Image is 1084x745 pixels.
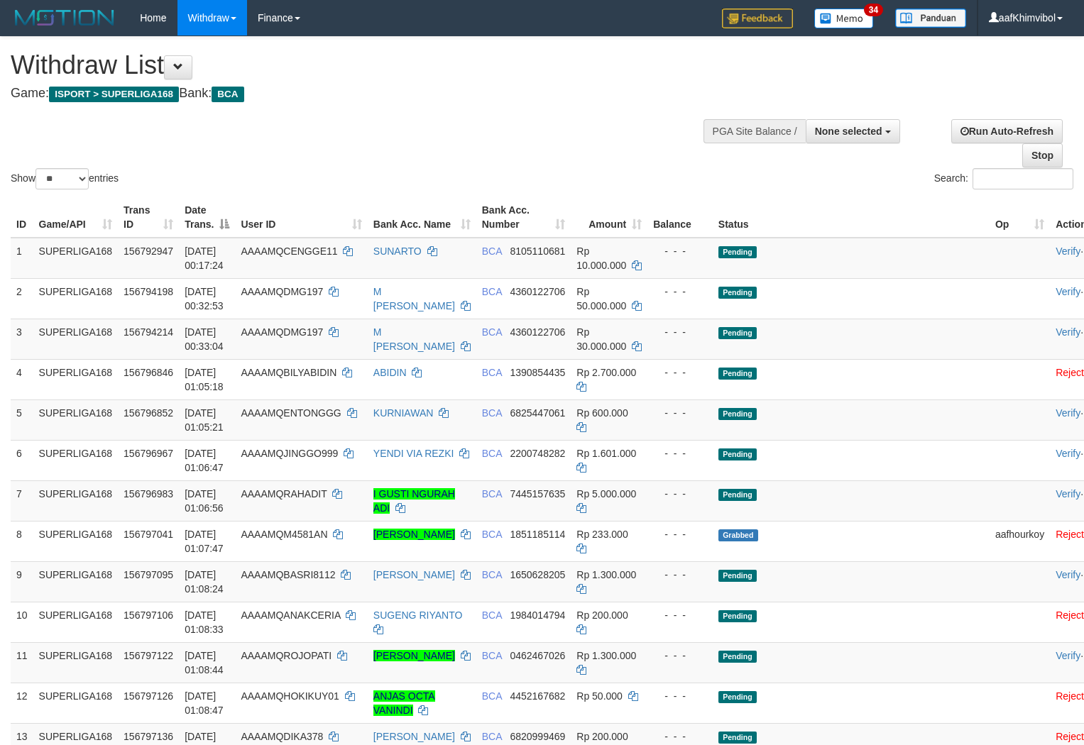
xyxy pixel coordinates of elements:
[653,487,707,501] div: - - -
[373,529,455,540] a: [PERSON_NAME]
[235,197,367,238] th: User ID: activate to sort column ascending
[185,488,224,514] span: [DATE] 01:06:56
[124,731,173,742] span: 156797136
[718,408,757,420] span: Pending
[11,683,33,723] td: 12
[11,399,33,440] td: 5
[33,319,119,359] td: SUPERLIGA168
[33,359,119,399] td: SUPERLIGA168
[718,287,757,299] span: Pending
[373,286,455,311] a: M [PERSON_NAME]
[11,197,33,238] th: ID
[241,407,341,419] span: AAAAMQENTONGGG
[934,168,1073,189] label: Search:
[576,488,636,500] span: Rp 5.000.000
[368,197,476,238] th: Bank Acc. Name: activate to sort column ascending
[576,529,628,540] span: Rp 233.000
[241,529,327,540] span: AAAAMQM4581AN
[718,651,757,663] span: Pending
[713,197,990,238] th: Status
[653,568,707,582] div: - - -
[1022,143,1063,167] a: Stop
[1056,286,1080,297] a: Verify
[373,609,463,621] a: SUGENG RIYANTO
[718,368,757,380] span: Pending
[33,521,119,561] td: SUPERLIGA168
[510,245,565,257] span: Copy 8105110681 to clipboard
[1056,609,1084,621] a: Reject
[33,683,119,723] td: SUPERLIGA168
[482,448,502,459] span: BCA
[951,119,1063,143] a: Run Auto-Refresh
[185,286,224,311] span: [DATE] 00:32:53
[576,690,623,702] span: Rp 50.000
[373,569,455,580] a: [PERSON_NAME]
[11,602,33,642] td: 10
[185,448,224,473] span: [DATE] 01:06:47
[373,448,454,459] a: YENDI VIA REZKI
[576,569,636,580] span: Rp 1.300.000
[1056,569,1080,580] a: Verify
[49,87,179,102] span: ISPORT > SUPERLIGA168
[482,569,502,580] span: BCA
[653,689,707,703] div: - - -
[510,650,565,661] span: Copy 0462467026 to clipboard
[185,609,224,635] span: [DATE] 01:08:33
[241,609,340,621] span: AAAAMQANAKCERIA
[11,7,119,28] img: MOTION_logo.png
[510,569,565,580] span: Copy 1650628205 to clipboard
[33,642,119,683] td: SUPERLIGA168
[482,326,502,338] span: BCA
[576,731,628,742] span: Rp 200.000
[510,690,565,702] span: Copy 4452167682 to clipboard
[11,440,33,480] td: 6
[33,399,119,440] td: SUPERLIGA168
[11,51,708,79] h1: Withdraw List
[1056,326,1080,338] a: Verify
[653,244,707,258] div: - - -
[718,246,757,258] span: Pending
[806,119,900,143] button: None selected
[124,569,173,580] span: 156797095
[33,440,119,480] td: SUPERLIGA168
[482,529,502,540] span: BCA
[33,278,119,319] td: SUPERLIGA168
[11,642,33,683] td: 11
[241,367,336,378] span: AAAAMQBILYABIDIN
[510,326,565,338] span: Copy 4360122706 to clipboard
[241,731,323,742] span: AAAAMQDIKA378
[653,365,707,380] div: - - -
[576,650,636,661] span: Rp 1.300.000
[124,488,173,500] span: 156796983
[241,245,337,257] span: AAAAMQCENGGE11
[990,521,1050,561] td: aafhourkoy
[185,367,224,392] span: [DATE] 01:05:18
[576,609,628,621] span: Rp 200.000
[718,448,757,460] span: Pending
[35,168,89,189] select: Showentries
[373,650,455,661] a: [PERSON_NAME]
[571,197,647,238] th: Amount: activate to sort column ascending
[241,286,323,297] span: AAAAMQDMG197
[212,87,243,102] span: BCA
[1056,731,1084,742] a: Reject
[653,729,707,744] div: - - -
[864,4,883,16] span: 34
[185,569,224,595] span: [DATE] 01:08:24
[11,480,33,521] td: 7
[33,197,119,238] th: Game/API: activate to sort column ascending
[510,731,565,742] span: Copy 6820999469 to clipboard
[482,245,502,257] span: BCA
[482,609,502,621] span: BCA
[990,197,1050,238] th: Op: activate to sort column ascending
[718,489,757,501] span: Pending
[653,406,707,420] div: - - -
[576,326,626,352] span: Rp 30.000.000
[510,286,565,297] span: Copy 4360122706 to clipboard
[1056,650,1080,661] a: Verify
[647,197,713,238] th: Balance
[124,529,173,540] span: 156797041
[33,480,119,521] td: SUPERLIGA168
[510,609,565,621] span: Copy 1984014794 to clipboard
[576,245,626,271] span: Rp 10.000.000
